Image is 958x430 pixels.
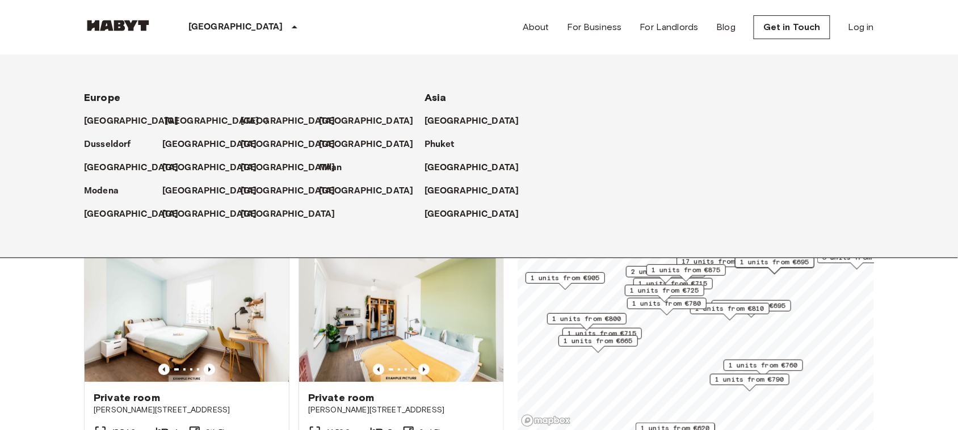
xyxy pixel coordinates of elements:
a: [GEOGRAPHIC_DATA] [425,208,531,221]
div: Map marker [646,264,726,282]
p: Dusseldorf [84,138,131,151]
span: 1 units from €715 [568,328,637,339]
p: [GEOGRAPHIC_DATA] [241,184,335,198]
img: Marketing picture of unit DE-01-09-020-02Q [85,246,289,382]
button: Previous image [158,364,170,375]
a: [GEOGRAPHIC_DATA] [162,208,268,221]
button: Previous image [373,364,384,375]
a: [GEOGRAPHIC_DATA] [241,115,347,128]
div: Map marker [712,300,791,318]
a: [GEOGRAPHIC_DATA] [162,161,268,175]
a: Log in [848,20,874,34]
a: [GEOGRAPHIC_DATA] [162,138,268,151]
span: 1 units from €715 [638,279,708,289]
a: Mapbox logo [521,414,571,427]
p: [GEOGRAPHIC_DATA] [319,184,414,198]
span: Private room [94,391,160,404]
span: 1 units from €790 [715,374,784,385]
p: [GEOGRAPHIC_DATA] [241,161,335,175]
p: [GEOGRAPHIC_DATA] [162,138,257,151]
span: 1 units from €810 [695,303,764,314]
a: [GEOGRAPHIC_DATA] [84,161,190,175]
a: Milan [319,161,354,175]
a: [GEOGRAPHIC_DATA] [319,115,425,128]
div: Map marker [710,374,789,391]
span: 17 units from €650 [682,256,755,267]
p: [GEOGRAPHIC_DATA] [84,208,179,221]
div: Map marker [526,272,605,290]
span: Private room [308,391,375,404]
p: [GEOGRAPHIC_DATA] [84,115,179,128]
a: For Business [568,20,622,34]
p: [GEOGRAPHIC_DATA] [162,161,257,175]
p: [GEOGRAPHIC_DATA] [425,184,519,198]
div: Map marker [558,335,638,353]
a: [GEOGRAPHIC_DATA] [241,138,347,151]
a: [GEOGRAPHIC_DATA] [241,208,347,221]
a: Phuket [425,138,466,151]
a: Blog [717,20,736,34]
a: About [523,20,549,34]
div: Map marker [690,303,770,321]
p: [GEOGRAPHIC_DATA] [162,184,257,198]
a: [GEOGRAPHIC_DATA] [319,184,425,198]
a: [GEOGRAPHIC_DATA] [162,184,268,198]
p: [GEOGRAPHIC_DATA] [165,115,259,128]
span: 2 units from €865 [631,267,700,277]
a: [GEOGRAPHIC_DATA] [241,184,347,198]
div: Map marker [817,252,897,269]
p: Modena [84,184,119,198]
a: [GEOGRAPHIC_DATA] [425,161,531,175]
p: [GEOGRAPHIC_DATA] [319,138,414,151]
p: Milan [319,161,342,175]
a: [GEOGRAPHIC_DATA] [84,115,190,128]
button: Previous image [418,364,430,375]
span: 1 units from €800 [552,314,621,324]
div: Map marker [625,285,704,302]
p: [GEOGRAPHIC_DATA] [425,208,519,221]
a: Dusseldorf [84,138,142,151]
span: 1 units from €695 [740,257,809,267]
a: [GEOGRAPHIC_DATA] [241,161,347,175]
div: Map marker [724,360,803,377]
div: Map marker [627,298,707,315]
img: Habyt [84,20,152,31]
p: [GEOGRAPHIC_DATA] [425,161,519,175]
p: [GEOGRAPHIC_DATA] [84,161,179,175]
p: [GEOGRAPHIC_DATA] [319,115,414,128]
span: 1 units from €875 [652,265,721,275]
img: Marketing picture of unit DE-01-08-008-04Q [299,246,503,382]
p: Phuket [425,138,455,151]
span: 1 units from €905 [531,273,600,283]
a: For Landlords [640,20,699,34]
span: [PERSON_NAME][STREET_ADDRESS] [308,404,494,416]
span: 1 units from €725 [630,285,699,296]
span: Asia [425,91,447,104]
span: 1 units from €780 [632,298,701,309]
span: 1 units from €760 [729,360,798,370]
a: [GEOGRAPHIC_DATA] [319,138,425,151]
span: Europe [84,91,120,104]
span: 1 units from €665 [564,336,633,346]
div: Map marker [735,256,814,274]
span: [PERSON_NAME][STREET_ADDRESS] [94,404,280,416]
div: Map marker [626,266,705,284]
button: Previous image [204,364,215,375]
p: [GEOGRAPHIC_DATA] [241,138,335,151]
a: [GEOGRAPHIC_DATA] [84,208,190,221]
a: [GEOGRAPHIC_DATA] [165,115,271,128]
a: [GEOGRAPHIC_DATA] [425,184,531,198]
a: [GEOGRAPHIC_DATA] [425,115,531,128]
p: [GEOGRAPHIC_DATA] [425,115,519,128]
a: Modena [84,184,130,198]
p: [GEOGRAPHIC_DATA] [241,208,335,221]
span: 2 units from €695 [717,301,786,311]
p: [GEOGRAPHIC_DATA] [162,208,257,221]
div: Map marker [547,313,627,331]
a: Get in Touch [754,15,830,39]
p: [GEOGRAPHIC_DATA] [188,20,283,34]
p: [GEOGRAPHIC_DATA] [241,115,335,128]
